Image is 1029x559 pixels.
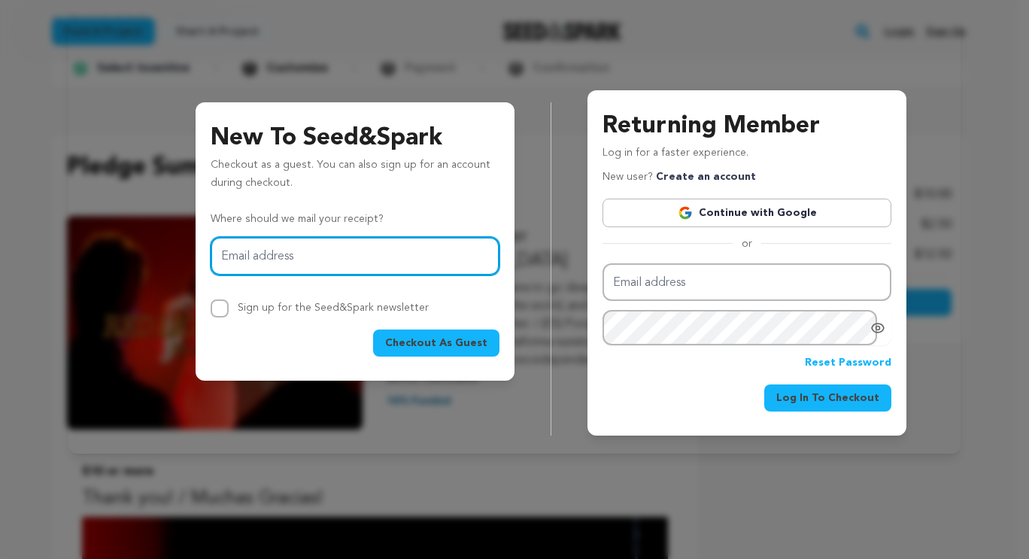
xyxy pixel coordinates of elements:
a: Show password as plain text. Warning: this will display your password on the screen. [870,321,885,336]
p: Log in for a faster experience. [603,144,891,169]
span: Checkout As Guest [385,336,487,351]
span: Log In To Checkout [776,390,879,406]
p: Checkout as a guest. You can also sign up for an account during checkout. [211,156,499,199]
button: Log In To Checkout [764,384,891,412]
a: Continue with Google [603,199,891,227]
span: or [733,236,761,251]
h3: New To Seed&Spark [211,120,499,156]
img: Google logo [678,205,693,220]
a: Create an account [656,172,756,182]
input: Email address [603,263,891,302]
a: Reset Password [805,354,891,372]
p: New user? [603,169,756,187]
label: Sign up for the Seed&Spark newsletter [238,302,429,313]
p: Where should we mail your receipt? [211,211,499,229]
input: Email address [211,237,499,275]
button: Checkout As Guest [373,330,499,357]
h3: Returning Member [603,108,891,144]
